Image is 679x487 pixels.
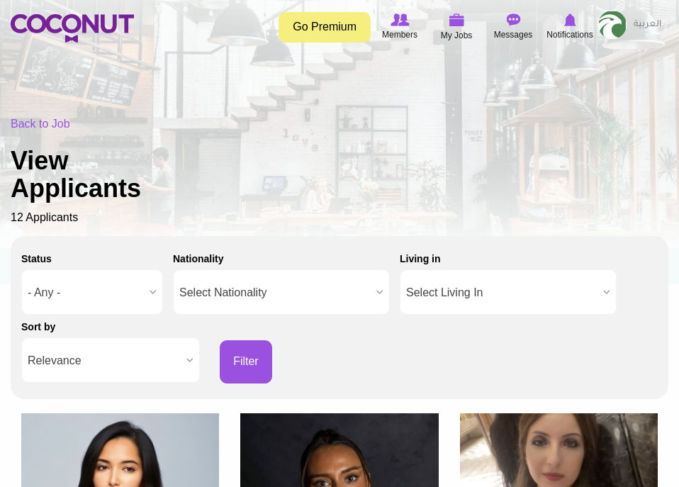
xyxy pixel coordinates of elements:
[11,14,134,43] img: Home
[485,11,541,43] a: Messages Messages
[279,12,371,43] a: Go Premium
[564,13,576,26] img: Notifications
[449,13,464,26] img: My Jobs
[220,340,272,384] button: Filter
[546,28,593,42] span: Notifications
[371,11,428,43] a: Browse Members Members
[28,338,181,384] span: Relevance
[11,116,668,226] div: 12 Applicants
[627,11,668,39] a: العربية
[382,28,417,42] span: Members
[28,270,144,315] span: - Any -
[179,270,371,315] span: Select Nationality
[391,13,409,26] img: Browse Members
[11,147,188,203] h1: View Applicants
[400,252,441,266] label: Living in
[428,11,485,44] a: My Jobs My Jobs
[173,252,224,266] label: Nationality
[541,11,598,43] a: Notifications Notifications
[11,118,70,130] a: Back to Job
[21,320,55,334] label: Sort by
[21,252,52,266] label: Status
[406,270,597,315] span: Select Living In
[441,28,473,43] span: My Jobs
[506,13,520,26] img: Messages
[494,28,533,42] span: Messages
